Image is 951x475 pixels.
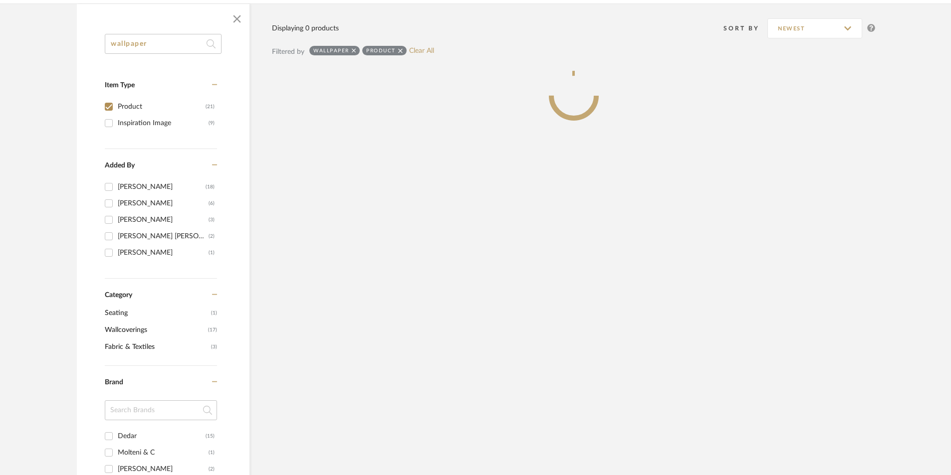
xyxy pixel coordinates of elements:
div: Displaying 0 products [272,23,339,34]
div: [PERSON_NAME] [118,245,209,261]
span: (3) [211,339,217,355]
div: [PERSON_NAME] [118,179,206,195]
div: (2) [209,228,215,244]
div: Dedar [118,428,206,444]
span: Category [105,291,132,300]
span: Brand [105,379,123,386]
div: [PERSON_NAME] [PERSON_NAME] [118,228,209,244]
span: Added By [105,162,135,169]
div: [PERSON_NAME] [118,212,209,228]
input: Search within 0 results [105,34,222,54]
button: Close [227,9,247,29]
div: Molteni & C [118,445,209,461]
div: [PERSON_NAME] [118,195,209,211]
div: (1) [209,245,215,261]
a: Clear All [409,47,434,55]
span: (1) [211,305,217,321]
span: Fabric & Textiles [105,338,209,355]
div: (21) [206,99,215,115]
div: wallpaper [313,47,349,54]
span: Wallcoverings [105,321,206,338]
div: (6) [209,195,215,211]
input: Search Brands [105,400,217,420]
div: Inspiration Image [118,115,209,131]
div: Filtered by [272,46,304,57]
span: (17) [208,322,217,338]
span: Item Type [105,82,135,89]
div: (15) [206,428,215,444]
div: (18) [206,179,215,195]
div: Product [118,99,206,115]
div: (1) [209,445,215,461]
div: (9) [209,115,215,131]
div: Sort By [723,23,767,33]
span: Seating [105,305,209,321]
div: Product [366,47,396,54]
div: (3) [209,212,215,228]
